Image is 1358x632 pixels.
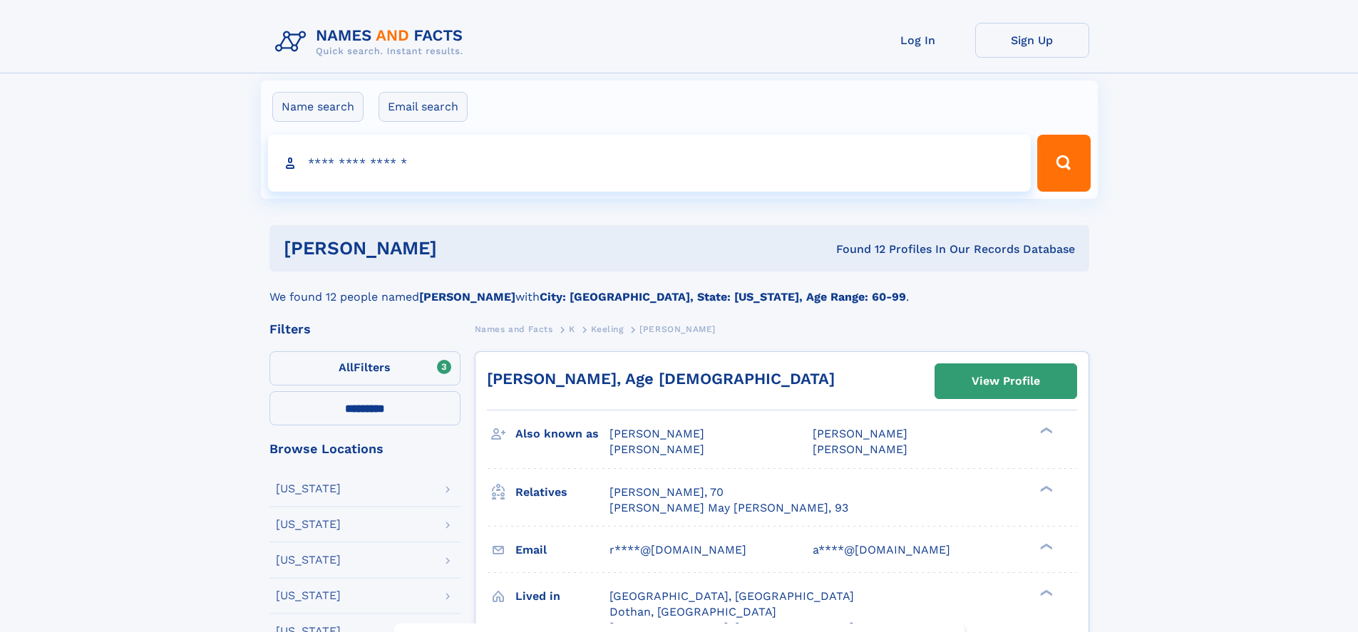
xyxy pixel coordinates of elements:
[269,442,461,455] div: Browse Locations
[276,483,341,494] div: [US_STATE]
[639,324,716,334] span: [PERSON_NAME]
[268,135,1032,192] input: search input
[935,364,1076,398] a: View Profile
[813,442,907,456] span: [PERSON_NAME]
[419,290,515,304] b: [PERSON_NAME]
[1037,135,1090,192] button: Search Button
[269,351,461,385] label: Filters
[1036,484,1054,493] div: ❯
[269,23,475,61] img: Logo Names and Facts
[609,589,854,603] span: [GEOGRAPHIC_DATA], [GEOGRAPHIC_DATA]
[515,422,609,446] h3: Also known as
[609,605,776,618] span: Dothan, [GEOGRAPHIC_DATA]
[975,23,1089,58] a: Sign Up
[276,554,341,566] div: [US_STATE]
[515,480,609,504] h3: Relatives
[609,500,848,516] a: [PERSON_NAME] May [PERSON_NAME], 93
[276,590,341,601] div: [US_STATE]
[515,584,609,608] h3: Lived in
[637,242,1075,257] div: Found 12 Profiles In Our Records Database
[569,320,575,338] a: K
[1036,542,1054,551] div: ❯
[609,442,704,456] span: [PERSON_NAME]
[609,427,704,440] span: [PERSON_NAME]
[813,427,907,440] span: [PERSON_NAME]
[379,92,468,122] label: Email search
[276,519,341,530] div: [US_STATE]
[1036,588,1054,597] div: ❯
[569,324,575,334] span: K
[475,320,553,338] a: Names and Facts
[540,290,906,304] b: City: [GEOGRAPHIC_DATA], State: [US_STATE], Age Range: 60-99
[1036,426,1054,435] div: ❯
[609,485,724,500] a: [PERSON_NAME], 70
[339,361,354,374] span: All
[284,239,637,257] h1: [PERSON_NAME]
[591,324,623,334] span: Keeling
[591,320,623,338] a: Keeling
[269,271,1089,306] div: We found 12 people named with .
[972,365,1040,398] div: View Profile
[487,370,835,388] a: [PERSON_NAME], Age [DEMOGRAPHIC_DATA]
[515,538,609,562] h3: Email
[861,23,975,58] a: Log In
[272,92,364,122] label: Name search
[269,323,461,336] div: Filters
